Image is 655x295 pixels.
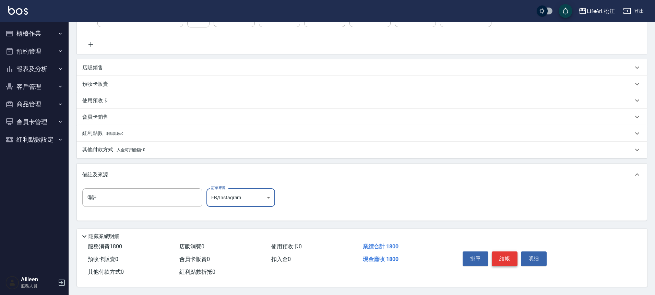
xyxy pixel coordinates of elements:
[179,269,215,275] span: 紅利點數折抵 0
[3,131,66,149] button: 紅利點數設定
[21,283,56,289] p: 服務人員
[82,114,108,121] p: 會員卡銷售
[587,7,615,15] div: LifeArt 松江
[521,251,547,266] button: 明細
[576,4,618,18] button: LifeArt 松江
[88,243,122,250] span: 服務消費 1800
[179,256,210,262] span: 會員卡販賣 0
[77,92,647,109] div: 使用預收卡
[463,251,488,266] button: 掛單
[363,256,398,262] span: 現金應收 1800
[3,113,66,131] button: 會員卡管理
[82,81,108,88] p: 預收卡販賣
[88,269,124,275] span: 其他付款方式 0
[77,142,647,158] div: 其他付款方式入金可用餘額: 0
[117,147,146,152] span: 入金可用餘額: 0
[77,76,647,92] div: 預收卡販賣
[363,243,398,250] span: 業績合計 1800
[271,256,291,262] span: 扣入金 0
[492,251,517,266] button: 結帳
[179,243,204,250] span: 店販消費 0
[77,164,647,186] div: 備註及來源
[77,59,647,76] div: 店販銷售
[88,256,118,262] span: 預收卡販賣 0
[3,95,66,113] button: 商品管理
[3,60,66,78] button: 報表及分析
[88,233,119,240] p: 隱藏業績明細
[21,276,56,283] h5: Ailleen
[620,5,647,17] button: 登出
[82,146,145,154] p: 其他付款方式
[82,171,108,178] p: 備註及來源
[3,25,66,43] button: 櫃檯作業
[3,78,66,96] button: 客戶管理
[77,109,647,125] div: 會員卡銷售
[82,64,103,71] p: 店販銷售
[106,132,123,135] span: 剩餘點數: 0
[82,97,108,104] p: 使用預收卡
[8,6,28,15] img: Logo
[82,130,123,137] p: 紅利點數
[3,43,66,60] button: 預約管理
[211,185,226,190] label: 訂單來源
[206,188,275,207] div: FB/Instagram
[271,243,302,250] span: 使用預收卡 0
[77,125,647,142] div: 紅利點數剩餘點數: 0
[5,276,19,290] img: Person
[559,4,572,18] button: save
